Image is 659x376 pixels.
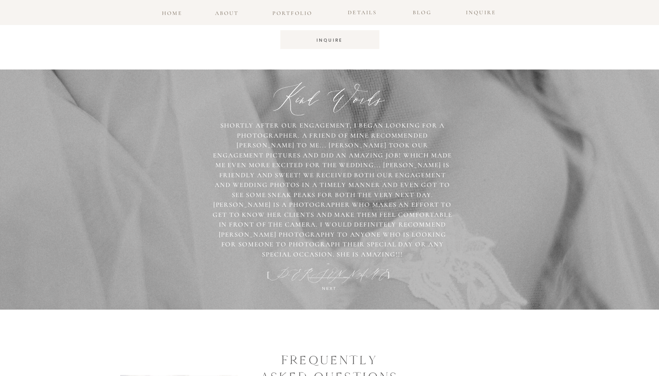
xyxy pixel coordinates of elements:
a: details [344,8,381,18]
h1: Kind Words [228,87,431,108]
a: about [214,8,240,18]
a: portfolio [270,8,315,15]
a: INQUIRE [463,8,499,14]
a: home [161,8,184,15]
h1: SHORTLY AFTER OUR ENGAGEMENT, I BEGAN LOOKING FOR A PHOTOGRAPHER. A FRIEND OF MINE RECOMMENDED [P... [211,121,454,233]
h1: - [PERSON_NAME] [264,256,393,273]
a: NEXT [278,285,381,295]
a: blog [411,8,434,14]
a: Inquire [294,36,365,42]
